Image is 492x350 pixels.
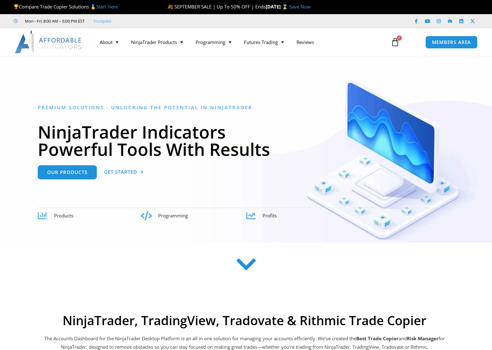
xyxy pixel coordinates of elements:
[290,35,320,49] a: Reviews
[14,3,118,10] span: Compare Trade Copier Solutions 🥇
[23,17,85,25] span: Mon - Fri: 8:00 AM – 6:00 PM EST
[167,3,266,10] span: 🍂 SEPTEMBER SALE | Up To 50% OFF | Ends
[289,3,311,10] a: Save Now
[15,31,82,53] img: LogoAI | Affordable Indicators – NinjaTrader
[238,35,290,49] a: Futures Trading
[96,3,118,10] a: Start Here
[14,4,19,9] img: 🏆
[263,212,277,219] span: Profits
[158,212,188,219] span: Programming
[381,33,409,51] a: 0
[397,36,402,41] span: 0
[125,35,189,49] a: NinjaTrader Products
[38,123,454,158] h1: NinjaTrader Indicators Powerful Tools With Results
[93,35,384,49] nav: Menu
[356,335,399,342] b: Best Trade Copier
[93,35,125,49] a: About
[407,335,439,342] strong: Risk Manager
[432,40,471,45] span: MEMBERS AREA
[43,313,446,328] h2: NinjaTrader, TradingView, Tradovate & Rithmic Trade Copier
[266,3,289,10] strong: [DATE] ⌛
[47,170,87,175] span: Our Products
[104,170,137,174] span: Get Started
[54,212,73,219] span: Products
[38,165,97,179] a: Our Products
[425,36,478,49] a: MEMBERS AREA
[38,105,454,111] h6: Premium Solutions - Unlocking the Potential in NinjaTrader
[93,17,112,25] a: Trustpilot
[104,165,144,179] a: Get Started
[189,35,238,49] a: Programming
